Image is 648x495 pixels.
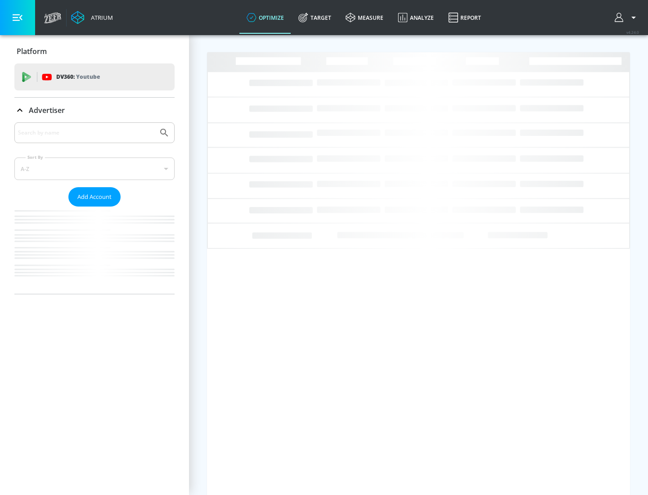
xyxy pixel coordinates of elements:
div: Advertiser [14,122,175,294]
div: Advertiser [14,98,175,123]
a: Target [291,1,338,34]
p: Platform [17,46,47,56]
div: A-Z [14,157,175,180]
a: measure [338,1,391,34]
div: DV360: Youtube [14,63,175,90]
button: Add Account [68,187,121,207]
div: Platform [14,39,175,64]
input: Search by name [18,127,154,139]
a: optimize [239,1,291,34]
p: Youtube [76,72,100,81]
div: Atrium [87,13,113,22]
p: Advertiser [29,105,65,115]
span: Add Account [77,192,112,202]
a: Analyze [391,1,441,34]
a: Atrium [71,11,113,24]
a: Report [441,1,488,34]
span: v 4.24.0 [626,30,639,35]
nav: list of Advertiser [14,207,175,294]
label: Sort By [26,154,45,160]
p: DV360: [56,72,100,82]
